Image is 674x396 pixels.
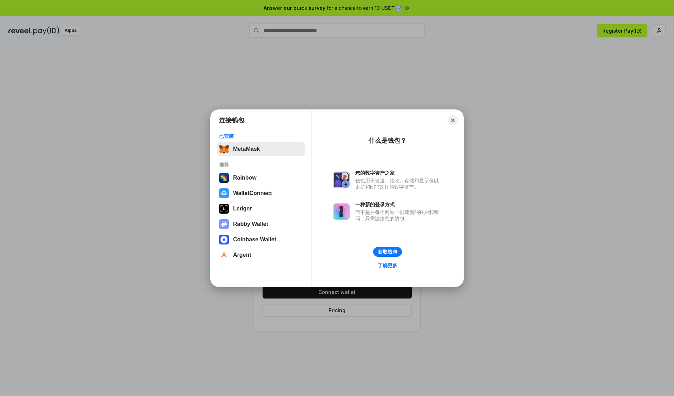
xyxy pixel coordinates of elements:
[217,233,305,247] button: Coinbase Wallet
[369,136,407,145] div: 什么是钱包？
[217,171,305,185] button: Rainbow
[355,209,442,222] div: 而不是在每个网站上创建新的账户和密码，只需连接您的钱包。
[219,173,229,183] img: svg+xml,%3Csvg%20width%3D%22120%22%20height%3D%22120%22%20viewBox%3D%220%200%20120%20120%22%20fil...
[233,175,257,181] div: Rainbow
[448,115,458,125] button: Close
[217,186,305,200] button: WalletConnect
[217,217,305,231] button: Rabby Wallet
[355,177,442,190] div: 钱包用于发送、接收、存储和显示像以太坊和NFT这样的数字资产。
[219,144,229,154] img: svg+xml,%3Csvg%20fill%3D%22none%22%20height%3D%2233%22%20viewBox%3D%220%200%2035%2033%22%20width%...
[233,252,251,258] div: Argent
[219,162,303,168] div: 推荐
[219,250,229,260] img: svg+xml,%3Csvg%20width%3D%2228%22%20height%3D%2228%22%20viewBox%3D%220%200%2028%2028%22%20fill%3D...
[217,248,305,262] button: Argent
[233,236,276,243] div: Coinbase Wallet
[378,249,397,255] div: 获取钱包
[217,142,305,156] button: MetaMask
[233,146,260,152] div: MetaMask
[233,221,268,227] div: Rabby Wallet
[219,204,229,214] img: svg+xml,%3Csvg%20xmlns%3D%22http%3A%2F%2Fwww.w3.org%2F2000%2Fsvg%22%20width%3D%2228%22%20height%3...
[233,206,252,212] div: Ledger
[219,235,229,244] img: svg+xml,%3Csvg%20width%3D%2228%22%20height%3D%2228%22%20viewBox%3D%220%200%2028%2028%22%20fill%3D...
[374,261,402,270] a: 了解更多
[219,219,229,229] img: svg+xml,%3Csvg%20xmlns%3D%22http%3A%2F%2Fwww.w3.org%2F2000%2Fsvg%22%20fill%3D%22none%22%20viewBox...
[233,190,272,196] div: WalletConnect
[217,202,305,216] button: Ledger
[219,133,303,139] div: 已安装
[355,170,442,176] div: 您的数字资产之家
[219,116,244,125] h1: 连接钱包
[333,172,350,188] img: svg+xml,%3Csvg%20xmlns%3D%22http%3A%2F%2Fwww.w3.org%2F2000%2Fsvg%22%20fill%3D%22none%22%20viewBox...
[378,262,397,269] div: 了解更多
[219,188,229,198] img: svg+xml,%3Csvg%20width%3D%2228%22%20height%3D%2228%22%20viewBox%3D%220%200%2028%2028%22%20fill%3D...
[333,203,350,220] img: svg+xml,%3Csvg%20xmlns%3D%22http%3A%2F%2Fwww.w3.org%2F2000%2Fsvg%22%20fill%3D%22none%22%20viewBox...
[355,201,442,208] div: 一种新的登录方式
[373,247,402,257] button: 获取钱包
